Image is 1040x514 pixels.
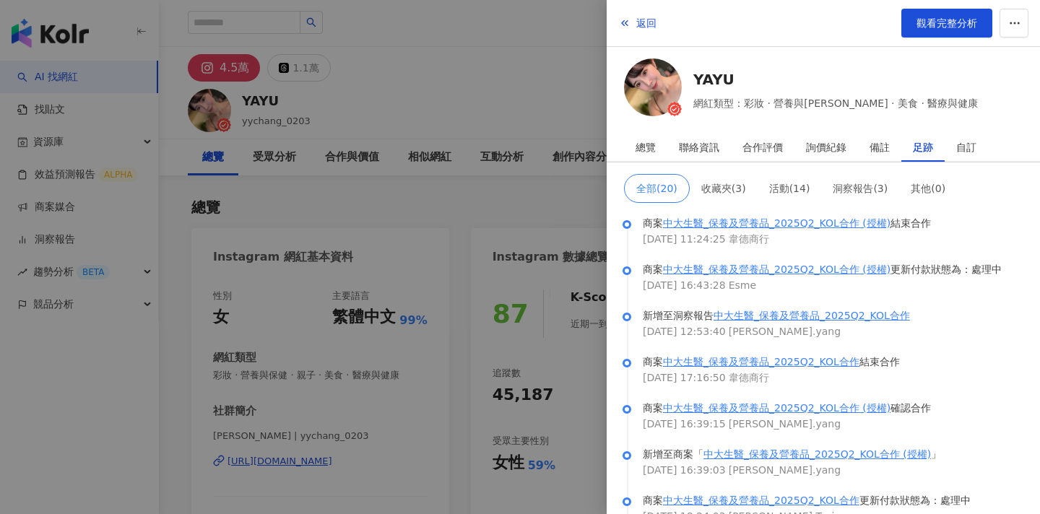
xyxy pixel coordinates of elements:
[663,263,890,275] a: 中大生醫_保養及營養品_2025Q2_KOL合作 (授權)
[643,308,1023,323] div: 新增至洞察報告
[663,495,859,506] a: 中大生醫_保養及營養品_2025Q2_KOL合作
[742,133,783,162] div: 合作評價
[624,58,682,121] a: KOL Avatar
[729,462,841,478] span: [PERSON_NAME].yang
[703,448,931,460] a: 中大生醫_保養及營養品_2025Q2_KOL合作 (授權)
[693,69,978,90] a: YAYU
[643,416,726,432] span: [DATE] 16:39:15
[701,183,746,194] span: 收藏夾 ( 3 )
[643,492,1023,508] div: 商案 更新付款狀態為：處理中
[956,133,976,162] div: 自訂
[729,277,756,293] span: Esme
[729,323,841,339] span: [PERSON_NAME].yang
[618,9,657,38] button: 返回
[833,183,888,194] span: 洞察報告 ( 3 )
[643,462,726,478] span: [DATE] 16:39:03
[643,231,726,247] span: [DATE] 11:24:25
[643,370,726,385] span: [DATE] 17:16:50
[913,133,933,162] div: 足跡
[663,356,859,367] a: 中大生醫_保養及營養品_2025Q2_KOL合作
[624,58,682,116] img: KOL Avatar
[643,277,726,293] span: [DATE] 16:43:28
[729,231,769,247] span: 韋德商行
[911,183,945,194] span: 其他 ( 0 )
[636,133,656,162] div: 總覽
[690,174,758,203] button: 收藏夾(3)
[693,95,978,111] span: 網紅類型：彩妝 · 營養與[PERSON_NAME] · 美食 · 醫療與健康
[729,370,769,385] span: 韋德商行
[663,217,890,229] a: 中大生醫_保養及營養品_2025Q2_KOL合作 (授權)
[679,133,719,162] div: 聯絡資訊
[643,215,1023,231] div: 商案 結束合作
[729,416,841,432] span: [PERSON_NAME].yang
[663,402,890,414] a: 中大生醫_保養及營養品_2025Q2_KOL合作 (授權)
[899,174,957,203] button: 其他(0)
[806,133,846,162] div: 詢價紀錄
[624,174,690,203] button: 全部(20)
[916,17,977,29] span: 觀看完整分析
[870,133,890,162] div: 備註
[821,174,899,203] button: 洞察報告(3)
[636,183,677,194] span: 全部 ( 20 )
[636,17,656,29] span: 返回
[643,354,1023,370] div: 商案 結束合作
[643,446,1023,462] div: 新增至商案「 」
[758,174,822,203] button: 活動(14)
[714,310,910,321] a: 中大生醫_保養及營養品_2025Q2_KOL合作
[643,261,1023,277] div: 商案 更新付款狀態為：處理中
[769,183,810,194] span: 活動 ( 14 )
[901,9,992,38] a: 觀看完整分析
[643,323,726,339] span: [DATE] 12:53:40
[643,400,1023,416] div: 商案 確認合作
